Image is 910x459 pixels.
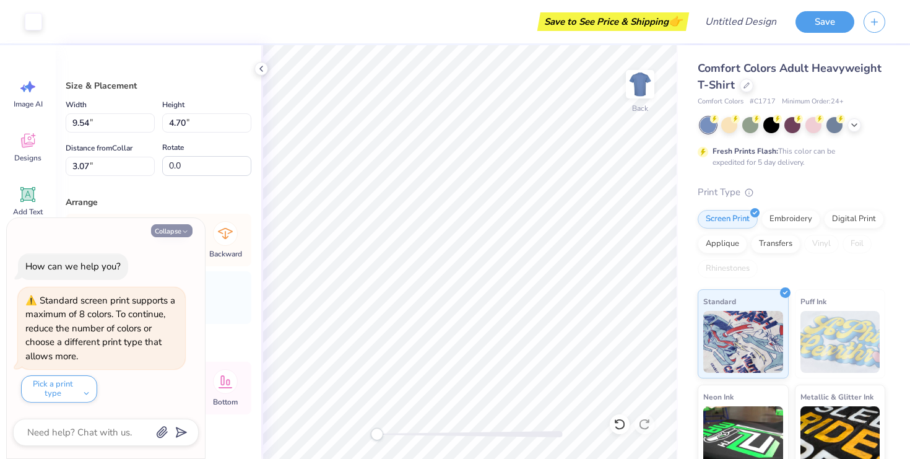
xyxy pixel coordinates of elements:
div: Vinyl [804,235,839,253]
span: # C1717 [750,97,776,107]
img: Back [628,72,652,97]
label: Rotate [162,140,184,155]
label: Height [162,97,184,112]
button: Pick a print type [21,375,97,403]
div: Standard screen print supports a maximum of 8 colors. To continue, reduce the number of colors or... [25,294,175,362]
span: Neon Ink [703,390,734,403]
div: Screen Print [698,210,758,229]
span: Image AI [14,99,43,109]
label: Width [66,97,87,112]
div: Save to See Price & Shipping [540,12,686,31]
div: Arrange [66,196,251,209]
div: How can we help you? [25,260,121,273]
div: Accessibility label [371,428,383,440]
span: Add Text [13,207,43,217]
label: Distance from Collar [66,141,132,155]
span: Metallic & Glitter Ink [800,390,873,403]
img: Standard [703,311,783,373]
div: This color can be expedited for 5 day delivery. [713,146,865,168]
img: Puff Ink [800,311,880,373]
div: Print Type [698,185,885,199]
div: Back [632,103,648,114]
button: Collapse [151,224,193,237]
div: Applique [698,235,747,253]
span: Backward [209,249,242,259]
div: Embroidery [761,210,820,229]
span: Comfort Colors [698,97,743,107]
span: Designs [14,153,41,163]
span: 👉 [669,14,682,28]
div: Size & Placement [66,79,251,92]
div: Foil [843,235,872,253]
strong: Fresh Prints Flash: [713,146,778,156]
span: Comfort Colors Adult Heavyweight T-Shirt [698,61,882,92]
input: Untitled Design [695,9,786,34]
button: Save [795,11,854,33]
span: Puff Ink [800,295,826,308]
div: Transfers [751,235,800,253]
span: Standard [703,295,736,308]
span: Bottom [213,397,238,407]
div: Rhinestones [698,260,758,278]
div: Digital Print [824,210,884,229]
span: Minimum Order: 24 + [782,97,844,107]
